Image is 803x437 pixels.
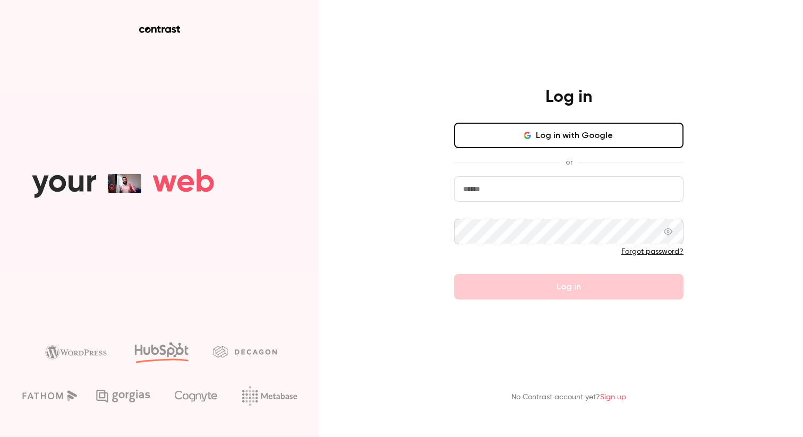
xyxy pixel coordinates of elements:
button: Log in with Google [454,123,684,148]
p: No Contrast account yet? [511,392,626,403]
h4: Log in [545,87,592,108]
a: Sign up [600,393,626,401]
img: decagon [213,346,277,357]
span: or [560,157,578,168]
a: Forgot password? [621,248,684,255]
